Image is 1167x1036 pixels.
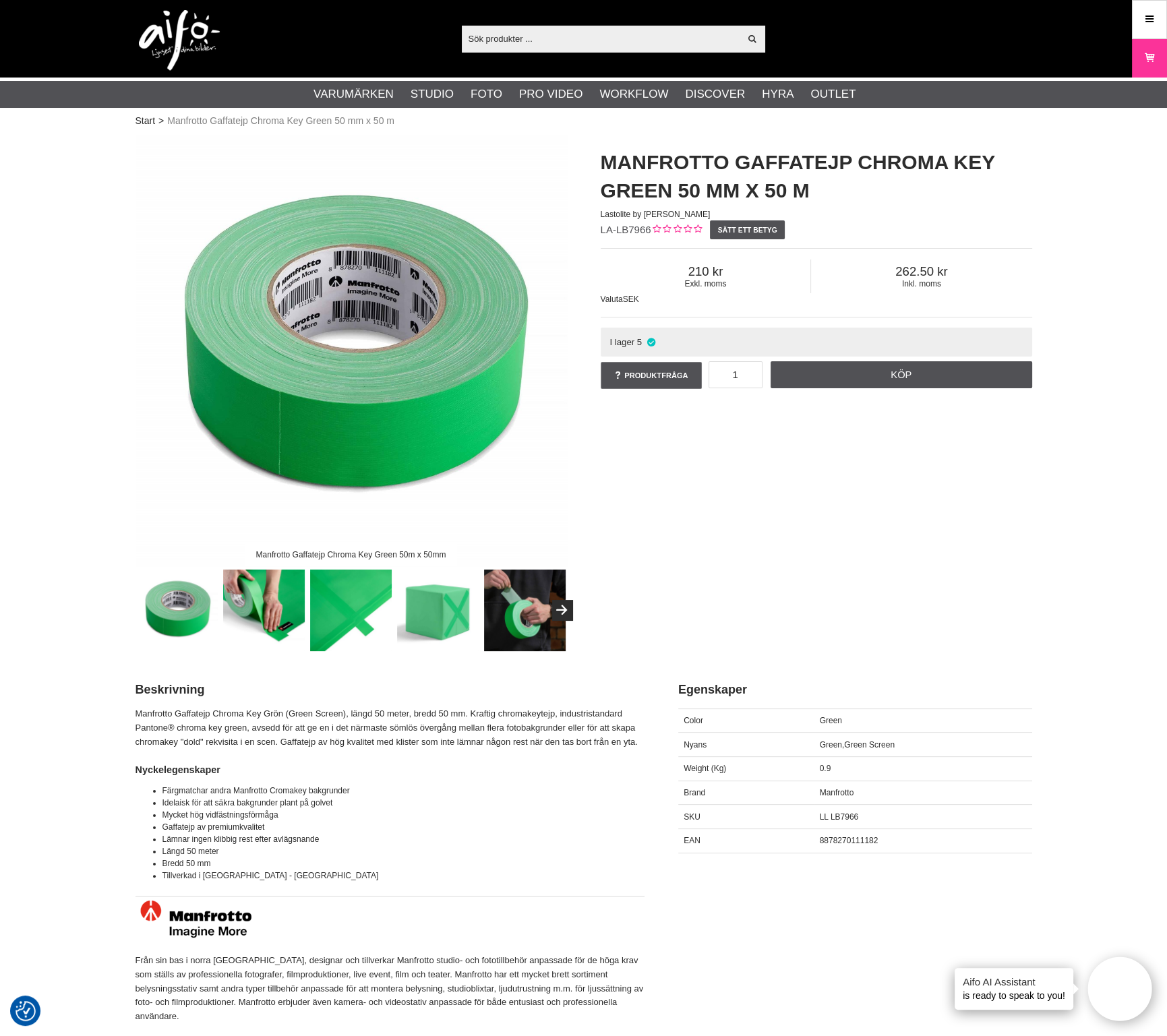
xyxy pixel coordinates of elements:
a: Studio [411,86,454,103]
a: Sätt ett betyg [710,220,785,239]
input: Sök produkter ... [462,28,740,49]
span: LL LB7966 [820,812,859,822]
li: Lämnar ingen klibbig rest efter avlägsnande [162,833,645,845]
img: Manfrotto Gaffatejp Chroma Key Green 50m x 50mm [136,135,567,566]
span: Nyans [684,740,707,750]
span: I lager [609,337,634,347]
div: Manfrotto Gaffatejp Chroma Key Green 50m x 50mm [245,543,457,566]
span: 262.50 [811,264,1031,279]
span: Inkl. moms [811,279,1031,288]
h2: Egenskaper [678,681,1032,698]
span: 0.9 [820,764,831,773]
span: Valuta [601,295,623,304]
a: Pro Video [519,86,582,103]
img: Manfrotto - Imagine More [136,890,645,940]
a: Produktfråga [601,362,702,389]
span: Manfrotto Gaffatejp Chroma Key Green 50 mm x 50 m [167,114,394,128]
img: Revisit consent button [16,1001,36,1021]
a: Start [136,114,156,128]
span: Exkl. moms [601,279,811,288]
span: Weight (Kg) [684,764,726,773]
span: LA-LB7966 [601,224,651,235]
span: Manfrotto [820,788,854,797]
img: Manfrotto LB7966 [223,570,305,651]
img: Manfrotto LB7966 [397,570,479,651]
span: EAN [684,836,700,845]
span: SEK [623,295,639,304]
img: logo.png [139,10,220,71]
img: Manfrotto LB7966 [484,570,566,651]
div: Kundbetyg: 0 [651,223,702,237]
a: Workflow [599,86,668,103]
span: Green,Green Screen [820,740,895,750]
span: Brand [684,788,705,797]
li: Idelaisk för att säkra bakgrunder plant på golvet [162,797,645,809]
li: Tillverkad i [GEOGRAPHIC_DATA] - [GEOGRAPHIC_DATA] [162,870,645,882]
a: Outlet [810,86,856,103]
h2: Beskrivning [136,681,645,698]
span: 5 [637,337,642,347]
p: Manfrotto Gaffatejp Chroma Key Grön (Green Screen), längd 50 meter, bredd 50 mm. Kraftig chromake... [136,707,645,749]
h4: Nyckelegenskaper [136,763,645,776]
li: Gaffatejp av premiumkvalitet [162,821,645,833]
li: Längd 50 meter [162,845,645,857]
span: Lastolite by [PERSON_NAME] [601,210,711,219]
li: Mycket hög vidfästningsförmåga [162,809,645,821]
li: Färgmatchar andra Manfrotto Cromakey bakgrunder [162,785,645,797]
div: is ready to speak to you! [955,968,1073,1010]
h1: Manfrotto Gaffatejp Chroma Key Green 50 mm x 50 m [601,148,1032,205]
li: Bredd 50 mm [162,857,645,870]
p: Från sin bas i norra [GEOGRAPHIC_DATA], designar och tillverkar Manfrotto studio- och fototillbeh... [136,954,645,1024]
a: Varumärken [313,86,394,103]
span: Color [684,716,703,725]
button: Samtyckesinställningar [16,999,36,1023]
a: Discover [685,86,745,103]
button: Next [552,600,572,620]
span: Green [820,716,842,725]
span: 210 [601,264,811,279]
a: Hyra [762,86,794,103]
span: SKU [684,812,700,822]
h4: Aifo AI Assistant [963,975,1065,989]
i: I lager [645,337,657,347]
img: Manfrotto LB7966 [310,570,392,651]
span: 8878270111182 [820,836,878,845]
span: > [158,114,164,128]
a: Köp [771,361,1032,388]
img: Manfrotto Gaffatejp Chroma Key Green 50m x 50mm [136,570,218,651]
a: Foto [471,86,502,103]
